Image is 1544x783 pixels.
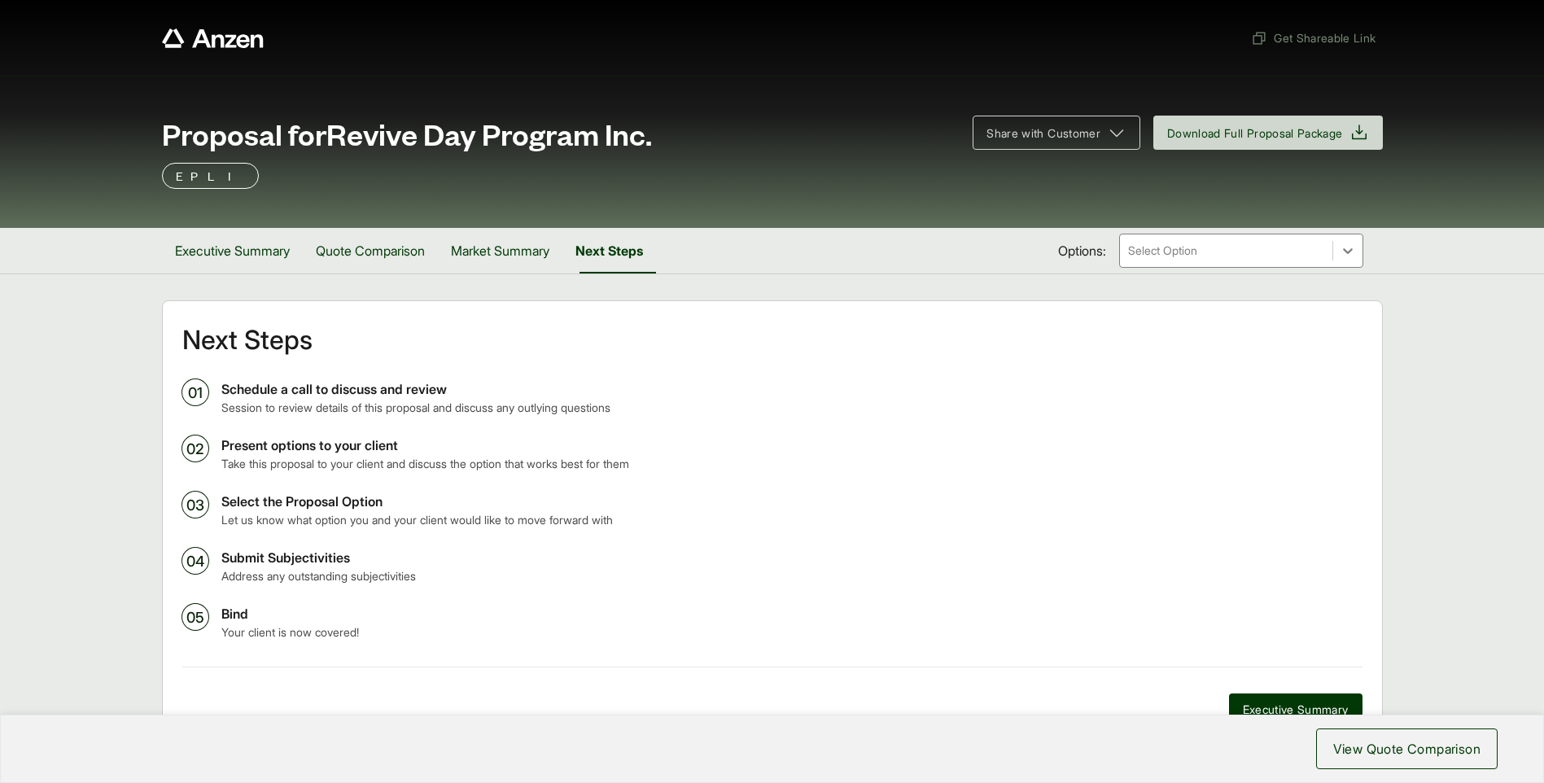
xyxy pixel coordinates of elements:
[1229,693,1362,725] button: Executive Summary
[162,28,264,48] a: Anzen website
[438,228,562,273] button: Market Summary
[221,548,1362,567] p: Submit Subjectivities
[221,511,1362,528] p: Let us know what option you and your client would like to move forward with
[221,435,1362,455] p: Present options to your client
[1333,739,1481,759] span: View Quote Comparison
[162,228,303,273] button: Executive Summary
[1167,125,1343,142] span: Download Full Proposal Package
[182,327,1362,353] h2: Next Steps
[986,125,1100,142] span: Share with Customer
[562,228,656,273] button: Next Steps
[221,399,1362,416] p: Session to review details of this proposal and discuss any outlying questions
[221,567,1362,584] p: Address any outstanding subjectivities
[162,117,652,150] span: Proposal for Revive Day Program Inc.
[221,604,1362,623] p: Bind
[221,623,1362,641] p: Your client is now covered!
[1316,728,1498,769] button: View Quote Comparison
[1244,23,1382,53] button: Get Shareable Link
[221,455,1362,472] p: Take this proposal to your client and discuss the option that works best for them
[973,116,1140,150] button: Share with Customer
[1251,29,1376,46] span: Get Shareable Link
[303,228,438,273] button: Quote Comparison
[176,166,245,186] p: EPLI
[221,379,1362,399] p: Schedule a call to discuss and review
[1243,701,1349,718] span: Executive Summary
[221,492,1362,511] p: Select the Proposal Option
[1058,241,1106,260] span: Options:
[1153,116,1383,150] button: Download Full Proposal Package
